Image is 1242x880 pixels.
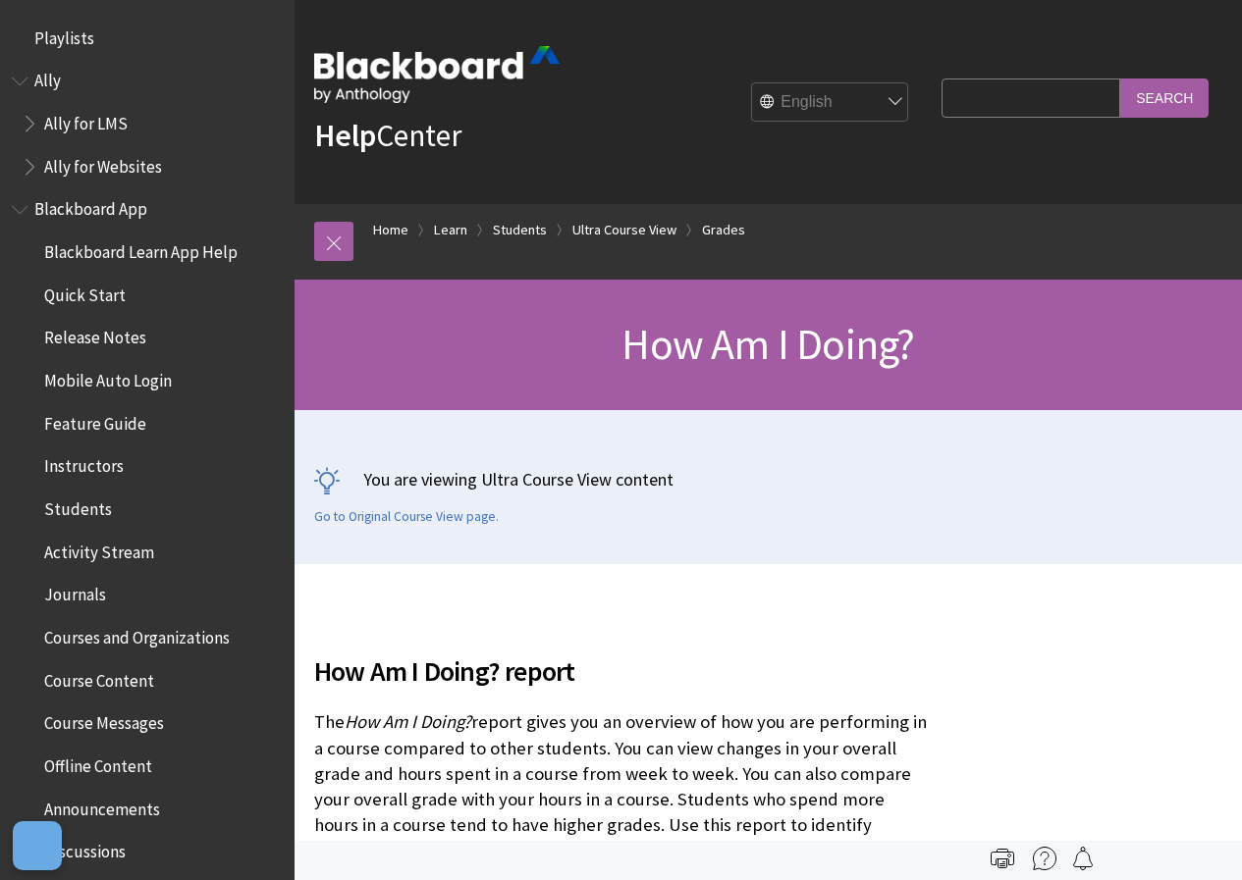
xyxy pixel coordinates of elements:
[12,22,283,55] nav: Book outline for Playlists
[621,317,914,371] span: How Am I Doing?
[44,150,162,177] span: Ally for Websites
[752,83,909,123] select: Site Language Selector
[44,107,128,133] span: Ally for LMS
[34,193,147,220] span: Blackboard App
[314,650,932,692] span: How Am I Doing? report
[44,322,146,348] span: Release Notes
[44,364,172,390] span: Mobile Auto Login
[493,218,547,242] a: Students
[373,218,408,242] a: Home
[44,536,154,562] span: Activity Stream
[44,750,152,776] span: Offline Content
[44,707,164,734] span: Course Messages
[44,235,238,262] span: Blackboard Learn App Help
[44,621,230,647] span: Courses and Organizations
[434,218,467,242] a: Learn
[44,407,146,434] span: Feature Guide
[572,218,676,242] a: Ultra Course View
[314,467,1222,492] p: You are viewing Ultra Course View content
[12,65,283,183] nav: Book outline for Anthology Ally Help
[44,492,112,519] span: Students
[702,218,745,242] a: Grades
[314,508,499,526] a: Go to Original Course View page.
[44,579,106,605] span: Journals
[44,279,126,305] span: Quick Start
[44,835,126,861] span: Discussions
[34,22,94,48] span: Playlists
[314,116,461,155] a: HelpCenter
[991,847,1014,870] img: Print
[44,793,160,819] span: Announcements
[1071,847,1095,870] img: Follow this page
[44,664,154,691] span: Course Content
[13,821,62,870] button: Abrir preferências
[314,46,560,103] img: Blackboard by Anthology
[345,710,471,733] span: How Am I Doing?
[1033,847,1056,870] img: More help
[34,65,61,91] span: Ally
[1120,78,1209,117] input: Search
[44,450,124,477] span: Instructors
[314,116,376,155] strong: Help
